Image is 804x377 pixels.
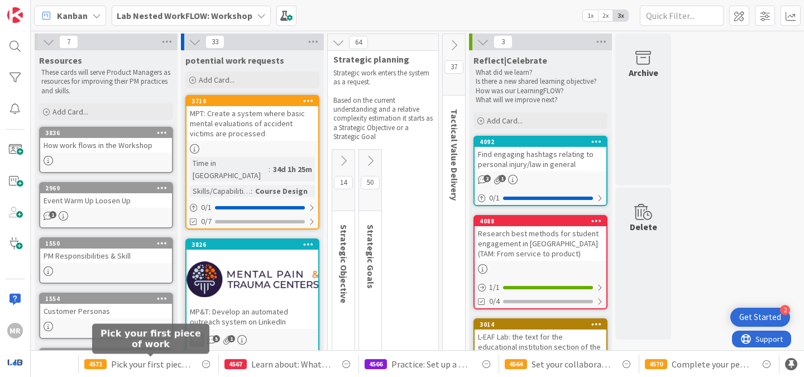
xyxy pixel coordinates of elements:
div: 4088Research best methods for student engagement in [GEOGRAPHIC_DATA] (TAM: From service to product) [475,216,606,261]
div: 3826MP&T: Develop an automated outreach system on LinkedIn [186,240,318,329]
div: 4567 [224,359,247,369]
div: 1554Customer Personas [40,294,172,318]
div: Research best methods for student engagement in [GEOGRAPHIC_DATA] (TAM: From service to product) [475,226,606,261]
span: 1 [49,211,56,218]
div: How work flows in the Workshop [40,138,172,152]
div: 3710 [192,97,318,105]
p: What did we learn? [476,68,605,77]
span: Set your collaboration schedule [532,357,611,371]
div: 4566 [365,359,387,369]
span: 0/7 [201,216,212,227]
div: 3836 [45,129,172,137]
span: 14 [334,176,353,189]
div: 3826 [192,241,318,249]
div: 1552 [40,349,172,359]
div: Find engaging hashtags relating to personal injury/law in general [475,147,606,171]
div: 3014 [480,321,606,328]
span: Learn about: What are team agreements [251,357,331,371]
span: Strategic Goals [365,225,376,289]
div: 0/1 [475,191,606,205]
span: potential work requests [185,55,284,66]
p: Based on the current understanding and a relative complexity estimation it starts as a Strategic ... [333,96,433,141]
span: 50 [361,176,380,189]
p: What will we improve next? [476,96,605,104]
div: 4571 [84,359,107,369]
h5: Pick your first piece of work [97,328,205,349]
div: PM Responsibilities & Skill [40,249,172,263]
div: 3826 [186,240,318,250]
span: 1 [228,335,235,342]
span: Support [23,2,51,15]
div: Open Get Started checklist, remaining modules: 2 [730,308,790,327]
span: 7 [59,35,78,49]
div: 2969 [45,184,172,192]
div: 2969Event Warm Up Loosen Up [40,183,172,208]
div: 0/1 [186,201,318,214]
div: 4092 [480,138,606,146]
div: VD [186,332,318,347]
span: Practice: Set up a team agreement [391,357,471,371]
p: Is there a new shared learning objective? [476,77,605,86]
span: 3 [494,35,513,49]
span: Resources [39,55,82,66]
p: These cards will serve Product Managers as resources for improving their PM practices and skills. [41,68,171,96]
div: 4088 [475,216,606,226]
div: 4088 [480,217,606,225]
p: Strategic work enters the system as a request. [333,69,433,87]
div: 1552 [45,350,172,358]
span: 1x [583,10,598,21]
span: Tactical Value Delivery [449,109,460,201]
span: Kanban [57,9,88,22]
div: 3710MPT: Create a system where basic mental evaluations of accident victims are processed [186,96,318,141]
div: 3836How work flows in the Workshop [40,128,172,152]
div: 4564 [505,359,527,369]
p: How was our LearningFLOW? [476,87,605,96]
div: 2 [780,305,790,315]
div: Skills/Capabilities [190,185,251,197]
div: 1550 [45,240,172,247]
div: Delete [630,220,657,233]
div: Customer Personas [40,304,172,318]
div: 2969 [40,183,172,193]
span: : [269,163,270,175]
div: 4092Find engaging hashtags relating to personal injury/law in general [475,137,606,171]
div: 3014 [475,319,606,330]
span: Strategic planning [333,54,424,65]
div: 1552 [40,349,172,374]
img: Visit kanbanzone.com [7,7,23,23]
span: Complete your personal profile [672,357,751,371]
div: MR [7,323,23,338]
b: Lab Nested WorkFLOW: Workshop [117,10,252,21]
div: 4092 [475,137,606,147]
div: Get Started [739,312,781,323]
div: 34d 1h 25m [270,163,315,175]
div: 3836 [40,128,172,138]
div: 3014L-EAF Lab: the text for the educational institution section of the Lab webpage is done and th... [475,319,606,374]
div: 4570 [645,359,667,369]
span: 2 [484,175,491,182]
span: 64 [349,36,368,49]
span: Pick your first piece of work [111,357,190,371]
img: avatar [7,354,23,370]
div: 1550 [40,238,172,249]
span: 0 / 1 [201,202,212,213]
span: Add Card... [52,107,88,117]
span: 3x [613,10,628,21]
span: 5 [213,335,220,342]
span: 1 / 1 [489,281,500,293]
div: MPT: Create a system where basic mental evaluations of accident victims are processed [186,106,318,141]
span: 0 / 1 [489,192,500,204]
span: : [251,185,252,197]
span: 1 [499,175,506,182]
div: Archive [629,66,658,79]
span: 37 [444,60,463,74]
span: Strategic Objective [338,225,350,303]
span: Reflect|Celebrate [473,55,547,66]
span: 33 [205,35,224,49]
span: 2x [598,10,613,21]
span: 0/4 [489,295,500,307]
div: 1550PM Responsibilities & Skill [40,238,172,263]
div: Event Warm Up Loosen Up [40,193,172,208]
div: L-EAF Lab: the text for the educational institution section of the Lab webpage is done and the we... [475,330,606,374]
span: Add Card... [487,116,523,126]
